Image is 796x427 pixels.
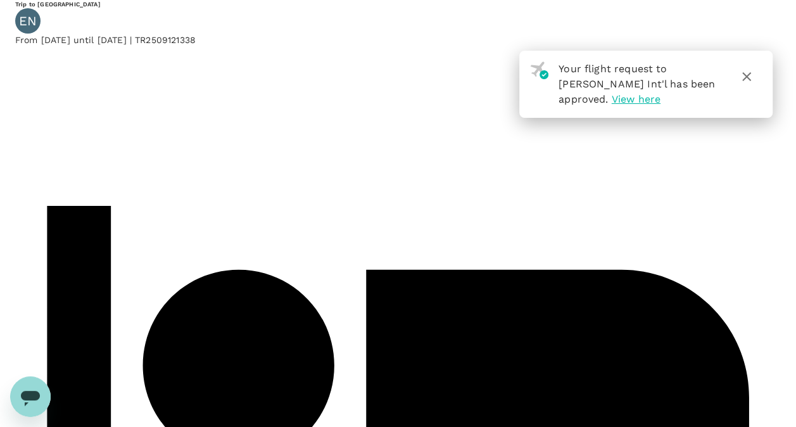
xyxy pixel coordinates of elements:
span: Your flight request to [PERSON_NAME] Int'l has been approved. [559,63,715,105]
span: | [130,35,132,45]
img: flight-approved [530,61,548,79]
iframe: Button to launch messaging window, conversation in progress [10,376,51,417]
span: View here [612,93,660,105]
p: From [DATE] until [DATE] TR2509121338 [15,34,781,46]
p: EN [19,15,37,27]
